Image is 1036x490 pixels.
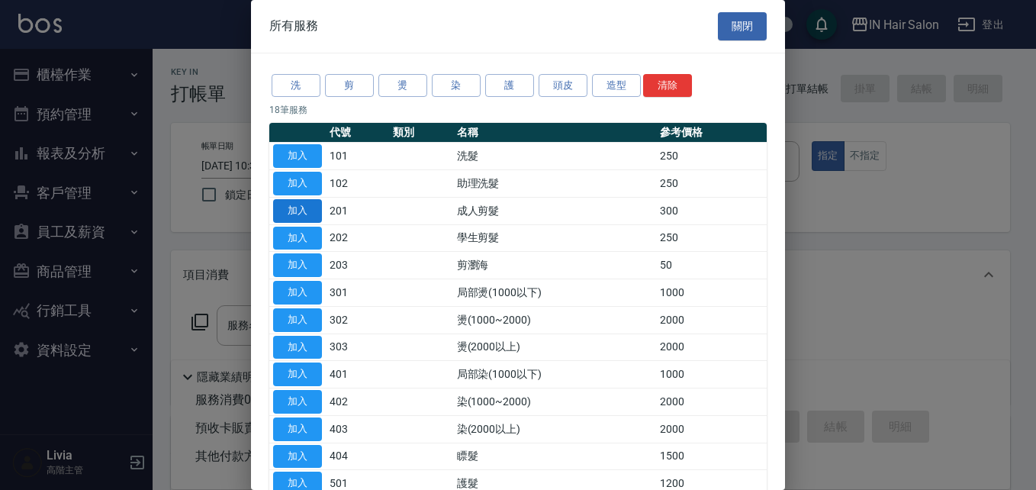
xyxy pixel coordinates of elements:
[273,227,322,250] button: 加入
[326,279,389,307] td: 301
[453,123,657,143] th: 名稱
[656,224,767,252] td: 250
[453,252,657,279] td: 剪瀏海
[453,361,657,388] td: 局部染(1000以下)
[656,443,767,470] td: 1500
[453,170,657,198] td: 助理洗髮
[656,170,767,198] td: 250
[539,74,587,98] button: 頭皮
[326,306,389,334] td: 302
[453,334,657,361] td: 燙(2000以上)
[273,144,322,168] button: 加入
[432,74,481,98] button: 染
[326,361,389,388] td: 401
[273,281,322,305] button: 加入
[269,103,767,117] p: 18 筆服務
[656,306,767,334] td: 2000
[273,199,322,223] button: 加入
[453,279,657,307] td: 局部燙(1000以下)
[656,334,767,361] td: 2000
[273,172,322,195] button: 加入
[485,74,534,98] button: 護
[453,197,657,224] td: 成人剪髮
[656,415,767,443] td: 2000
[326,388,389,416] td: 402
[453,306,657,334] td: 燙(1000~2000)
[326,334,389,361] td: 303
[453,443,657,470] td: 瞟髮
[273,417,322,441] button: 加入
[453,143,657,170] td: 洗髮
[326,252,389,279] td: 203
[326,123,389,143] th: 代號
[656,252,767,279] td: 50
[273,445,322,469] button: 加入
[273,253,322,277] button: 加入
[656,279,767,307] td: 1000
[325,74,374,98] button: 剪
[453,388,657,416] td: 染(1000~2000)
[273,390,322,414] button: 加入
[273,308,322,332] button: 加入
[326,197,389,224] td: 201
[273,336,322,359] button: 加入
[273,363,322,386] button: 加入
[326,224,389,252] td: 202
[656,361,767,388] td: 1000
[656,388,767,416] td: 2000
[718,12,767,40] button: 關閉
[378,74,427,98] button: 燙
[453,415,657,443] td: 染(2000以上)
[326,415,389,443] td: 403
[643,74,692,98] button: 清除
[389,123,452,143] th: 類別
[272,74,320,98] button: 洗
[269,18,318,34] span: 所有服務
[656,123,767,143] th: 參考價格
[326,143,389,170] td: 101
[592,74,641,98] button: 造型
[326,443,389,470] td: 404
[656,197,767,224] td: 300
[326,170,389,198] td: 102
[453,224,657,252] td: 學生剪髮
[656,143,767,170] td: 250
